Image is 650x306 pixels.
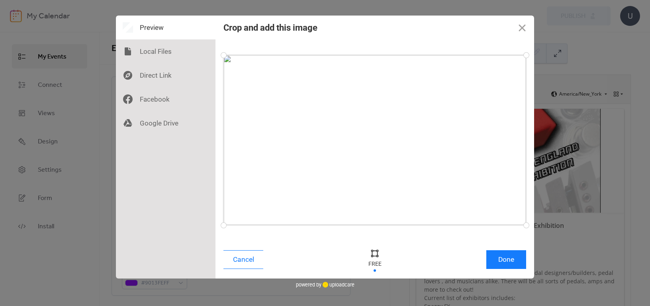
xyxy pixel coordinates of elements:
[116,63,215,87] div: Direct Link
[223,23,317,33] div: Crop and add this image
[486,250,526,269] button: Done
[296,279,354,290] div: powered by
[116,39,215,63] div: Local Files
[223,250,263,269] button: Cancel
[510,16,534,39] button: Close
[321,282,354,288] a: uploadcare
[116,87,215,111] div: Facebook
[116,16,215,39] div: Preview
[116,111,215,135] div: Google Drive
